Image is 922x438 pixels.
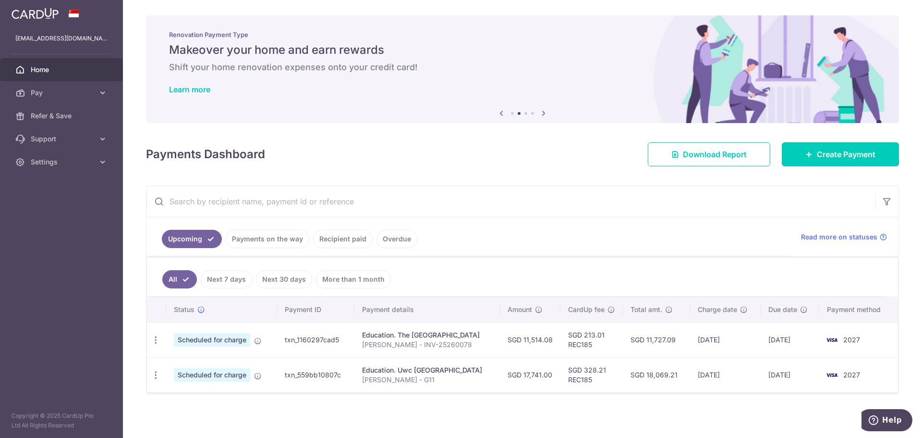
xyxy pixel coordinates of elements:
[761,357,820,392] td: [DATE]
[560,322,623,357] td: SGD 213.01 REC185
[500,322,560,357] td: SGD 11,514.08
[768,305,797,314] span: Due date
[822,369,841,381] img: Bank Card
[354,297,500,322] th: Payment details
[819,297,898,322] th: Payment method
[277,297,354,322] th: Payment ID
[15,34,108,43] p: [EMAIL_ADDRESS][DOMAIN_NAME]
[843,336,860,344] span: 2027
[162,270,197,288] a: All
[201,270,252,288] a: Next 7 days
[146,146,265,163] h4: Payments Dashboard
[761,322,820,357] td: [DATE]
[362,365,493,375] div: Education. Uwc [GEOGRAPHIC_DATA]
[817,149,875,160] span: Create Payment
[500,357,560,392] td: SGD 17,741.00
[31,65,94,75] span: Home
[648,142,770,166] a: Download Report
[226,230,309,248] a: Payments on the way
[31,111,94,121] span: Refer & Save
[861,409,912,433] iframe: Opens a widget where you can find more information
[162,230,222,248] a: Upcoming
[631,305,662,314] span: Total amt.
[362,340,493,350] p: [PERSON_NAME] - INV-25260078
[31,88,94,98] span: Pay
[568,305,605,314] span: CardUp fee
[174,368,250,382] span: Scheduled for charge
[316,270,391,288] a: More than 1 month
[313,230,373,248] a: Recipient paid
[31,157,94,167] span: Settings
[256,270,312,288] a: Next 30 days
[12,8,59,19] img: CardUp
[690,322,760,357] td: [DATE]
[169,31,876,38] p: Renovation Payment Type
[843,371,860,379] span: 2027
[31,134,94,144] span: Support
[362,330,493,340] div: Education. The [GEOGRAPHIC_DATA]
[508,305,532,314] span: Amount
[698,305,737,314] span: Charge date
[169,42,876,58] h5: Makeover your home and earn rewards
[146,186,875,217] input: Search by recipient name, payment id or reference
[174,333,250,347] span: Scheduled for charge
[782,142,899,166] a: Create Payment
[623,357,690,392] td: SGD 18,069.21
[146,15,899,123] img: Renovation banner
[376,230,417,248] a: Overdue
[690,357,760,392] td: [DATE]
[801,232,887,242] a: Read more on statuses
[683,149,747,160] span: Download Report
[801,232,877,242] span: Read more on statuses
[277,322,354,357] td: txn_1160297cad5
[169,62,876,73] h6: Shift your home renovation expenses onto your credit card!
[560,357,623,392] td: SGD 328.21 REC185
[822,334,841,346] img: Bank Card
[362,375,493,385] p: [PERSON_NAME] - G11
[174,305,194,314] span: Status
[277,357,354,392] td: txn_559bb10807c
[169,85,210,94] a: Learn more
[623,322,690,357] td: SGD 11,727.09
